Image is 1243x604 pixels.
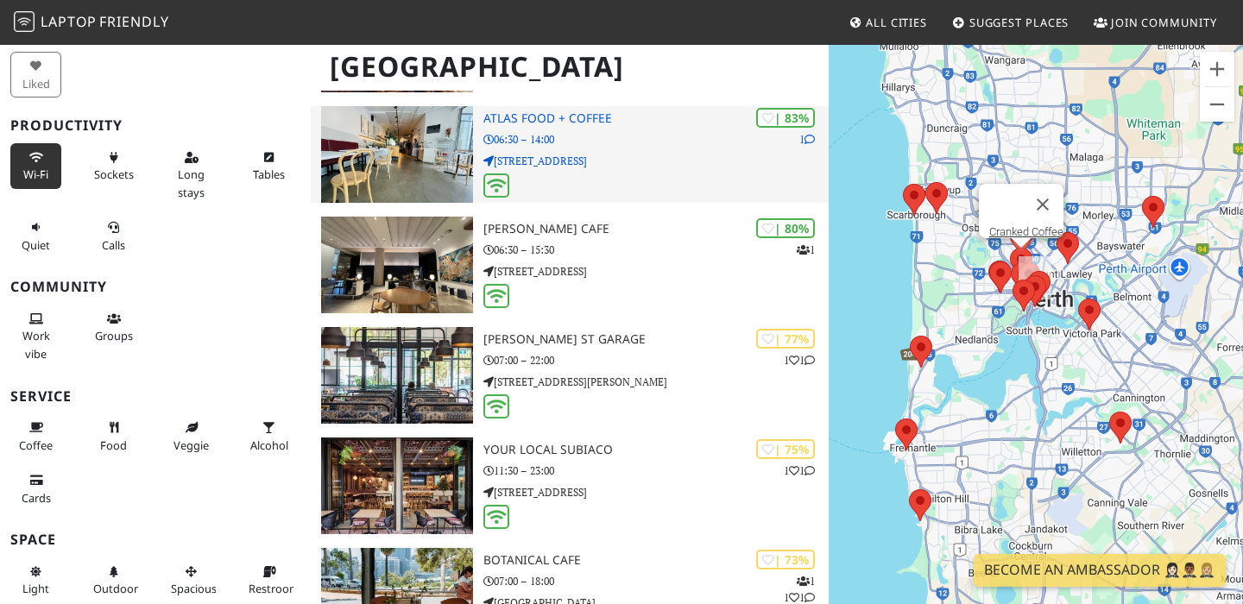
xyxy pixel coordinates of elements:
[102,237,125,253] span: Video/audio calls
[243,557,294,603] button: Restroom
[969,15,1069,30] span: Suggest Places
[253,167,285,182] span: Work-friendly tables
[756,439,815,459] div: | 75%
[10,557,61,603] button: Light
[243,413,294,459] button: Alcohol
[756,329,815,349] div: | 77%
[866,15,927,30] span: All Cities
[797,242,815,258] p: 1
[311,437,829,534] a: Your Local Subiaco | 75% 11 Your Local Subiaco 11:30 – 23:00 [STREET_ADDRESS]
[842,7,934,38] a: All Cities
[321,437,473,534] img: Your Local Subiaco
[22,490,51,506] span: Credit cards
[1200,87,1234,122] button: Zoom out
[95,328,133,343] span: Group tables
[88,213,139,259] button: Calls
[316,43,825,91] h1: [GEOGRAPHIC_DATA]
[483,374,829,390] p: [STREET_ADDRESS][PERSON_NAME]
[10,532,300,548] h3: Space
[22,581,49,596] span: Natural light
[10,305,61,368] button: Work vibe
[10,213,61,259] button: Quiet
[974,554,1226,587] a: Become an Ambassador 🤵🏻‍♀️🤵🏾‍♂️🤵🏼‍♀️
[483,484,829,500] p: [STREET_ADDRESS]
[22,328,50,361] span: People working
[756,108,815,128] div: | 83%
[1022,184,1063,225] button: Close
[41,12,97,31] span: Laptop
[483,443,829,457] h3: Your Local Subiaco
[178,167,205,199] span: Long stays
[756,218,815,238] div: | 80%
[10,143,61,189] button: Wi-Fi
[243,143,294,189] button: Tables
[174,437,209,453] span: Veggie
[14,11,35,32] img: LaptopFriendly
[10,388,300,405] h3: Service
[10,279,300,295] h3: Community
[321,327,473,424] img: Gordon St Garage
[321,217,473,313] img: Hemingway Cafe
[483,153,829,169] p: [STREET_ADDRESS]
[19,437,53,453] span: Coffee
[784,352,815,368] p: 1 1
[88,557,139,603] button: Outdoor
[22,237,50,253] span: Quiet
[483,352,829,368] p: 07:00 – 22:00
[945,7,1076,38] a: Suggest Places
[10,413,61,459] button: Coffee
[23,167,48,182] span: Stable Wi-Fi
[483,111,829,126] h3: Atlas Food + Coffee
[93,581,138,596] span: Outdoor area
[483,462,829,479] p: 11:30 – 23:00
[249,581,300,596] span: Restroom
[1087,7,1224,38] a: Join Community
[166,413,217,459] button: Veggie
[483,222,829,236] h3: [PERSON_NAME] Cafe
[250,437,288,453] span: Alcohol
[1200,52,1234,86] button: Zoom in
[99,12,168,31] span: Friendly
[311,327,829,424] a: Gordon St Garage | 77% 11 [PERSON_NAME] St Garage 07:00 – 22:00 [STREET_ADDRESS][PERSON_NAME]
[311,106,829,203] a: Atlas Food + Coffee | 83% 1 Atlas Food + Coffee 06:30 – 14:00 [STREET_ADDRESS]
[166,143,217,206] button: Long stays
[799,131,815,148] p: 1
[311,217,829,313] a: Hemingway Cafe | 80% 1 [PERSON_NAME] Cafe 06:30 – 15:30 [STREET_ADDRESS]
[94,167,134,182] span: Power sockets
[483,332,829,347] h3: [PERSON_NAME] St Garage
[88,305,139,350] button: Groups
[483,553,829,568] h3: Botanical Cafe
[784,462,815,479] p: 1 1
[100,437,127,453] span: Food
[88,413,139,459] button: Food
[10,466,61,512] button: Cards
[1111,15,1217,30] span: Join Community
[483,573,829,589] p: 07:00 – 18:00
[756,550,815,569] div: | 73%
[88,143,139,189] button: Sockets
[483,242,829,258] p: 06:30 – 15:30
[166,557,217,603] button: Spacious
[483,131,829,148] p: 06:30 – 14:00
[989,225,1063,238] a: Cranked Coffee
[171,581,217,596] span: Spacious
[321,106,473,203] img: Atlas Food + Coffee
[483,263,829,280] p: [STREET_ADDRESS]
[10,117,300,134] h3: Productivity
[14,8,169,38] a: LaptopFriendly LaptopFriendly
